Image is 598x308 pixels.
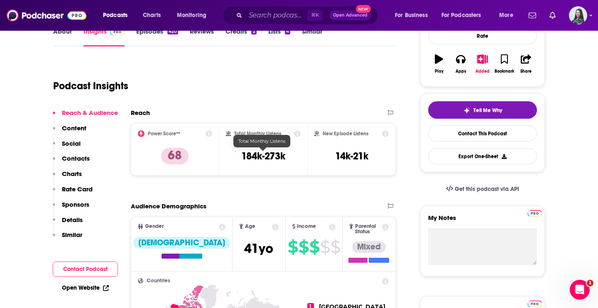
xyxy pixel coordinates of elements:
h3: 184k-273k [241,150,285,162]
button: Charts [53,170,82,185]
button: Details [53,216,83,231]
button: Contacts [53,154,90,170]
img: User Profile [569,6,587,24]
h2: Audience Demographics [131,202,206,210]
button: open menu [436,9,493,22]
img: Podchaser - Follow, Share and Rate Podcasts [7,7,86,23]
button: Contact Podcast [53,262,118,277]
div: Mixed [352,241,386,253]
img: Podchaser Pro [527,210,542,217]
h2: Reach [131,109,150,117]
p: 68 [161,148,189,164]
h1: Podcast Insights [53,80,128,92]
button: Similar [53,231,82,246]
span: For Business [395,10,428,21]
button: open menu [389,9,438,22]
img: tell me why sparkle [463,107,470,114]
div: 420 [167,29,178,34]
span: Income [297,224,316,229]
button: Open AdvancedNew [329,10,371,20]
p: Sponsors [62,200,89,208]
div: Share [520,69,532,74]
button: Export One-Sheet [428,148,537,164]
span: Open Advanced [333,13,368,17]
button: Added [472,49,493,79]
span: Monitoring [177,10,206,21]
a: Pro website [527,299,542,307]
div: Added [475,69,490,74]
button: Apps [450,49,471,79]
p: Content [62,124,86,132]
span: $ [309,240,319,254]
a: Reviews [190,27,214,46]
a: Get this podcast via API [439,179,526,199]
button: open menu [493,9,524,22]
a: Lists4 [268,27,290,46]
button: Bookmark [493,49,515,79]
div: 4 [285,29,290,34]
button: Rate Card [53,185,93,200]
p: Rate Card [62,185,93,193]
span: Podcasts [103,10,127,21]
h2: Power Score™ [148,131,180,137]
div: [DEMOGRAPHIC_DATA] [133,237,230,249]
button: Sponsors [53,200,89,216]
a: Show notifications dropdown [525,8,539,22]
span: 1 [587,280,593,286]
div: Bookmark [495,69,514,74]
label: My Notes [428,214,537,228]
button: open menu [97,9,138,22]
div: Rate [428,27,537,44]
span: $ [299,240,309,254]
a: InsightsPodchaser Pro [83,27,125,46]
span: Age [245,224,255,229]
a: Credits2 [225,27,256,46]
img: Podchaser Pro [110,29,125,35]
span: More [499,10,513,21]
button: Play [428,49,450,79]
button: Show profile menu [569,6,587,24]
span: Get this podcast via API [455,186,519,193]
a: Show notifications dropdown [546,8,559,22]
p: Reach & Audience [62,109,118,117]
a: Similar [302,27,322,46]
span: Total Monthly Listens [238,138,285,144]
button: Content [53,124,86,139]
a: Episodes420 [136,27,178,46]
span: Parental Status [355,224,381,235]
span: Countries [147,278,170,284]
p: Details [62,216,83,224]
h2: Total Monthly Listens [234,131,281,137]
iframe: Intercom live chat [570,280,590,300]
h3: 14k-21k [335,150,368,162]
span: $ [320,240,330,254]
img: Podchaser Pro [527,301,542,307]
button: open menu [171,9,217,22]
span: For Podcasters [441,10,481,21]
span: $ [288,240,298,254]
div: Apps [456,69,466,74]
span: Logged in as brookefortierpr [569,6,587,24]
p: Contacts [62,154,90,162]
a: Open Website [62,284,109,291]
button: Share [515,49,537,79]
button: Reach & Audience [53,109,118,124]
a: Pro website [527,209,542,217]
span: Tell Me Why [473,107,502,114]
span: Charts [143,10,161,21]
a: About [53,27,72,46]
button: tell me why sparkleTell Me Why [428,101,537,119]
span: New [356,5,371,13]
a: Contact This Podcast [428,125,537,142]
div: Play [435,69,444,74]
div: 2 [251,29,256,34]
span: ⌘ K [307,10,323,21]
div: Search podcasts, credits, & more... [230,6,386,25]
span: $ [331,240,340,254]
span: Gender [145,224,164,229]
button: Social [53,139,81,155]
a: Charts [137,9,166,22]
p: Social [62,139,81,147]
p: Similar [62,231,82,239]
